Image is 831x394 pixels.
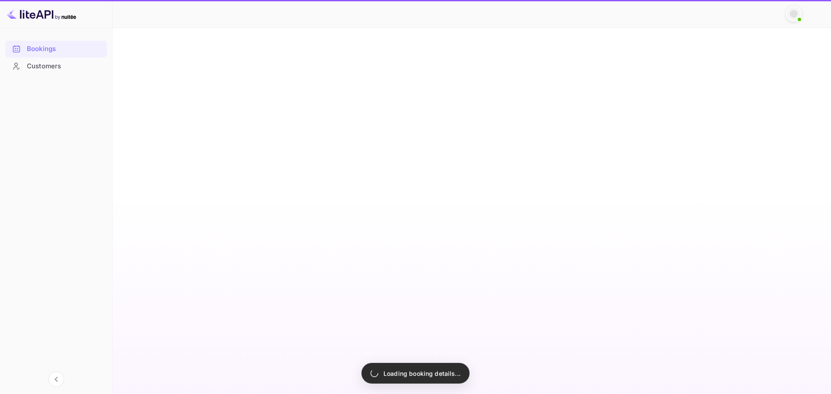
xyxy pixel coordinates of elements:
[5,41,107,58] div: Bookings
[7,7,76,21] img: LiteAPI logo
[27,61,103,71] div: Customers
[5,41,107,57] a: Bookings
[5,58,107,74] a: Customers
[48,372,64,387] button: Collapse navigation
[5,58,107,75] div: Customers
[27,44,103,54] div: Bookings
[383,369,461,378] p: Loading booking details...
